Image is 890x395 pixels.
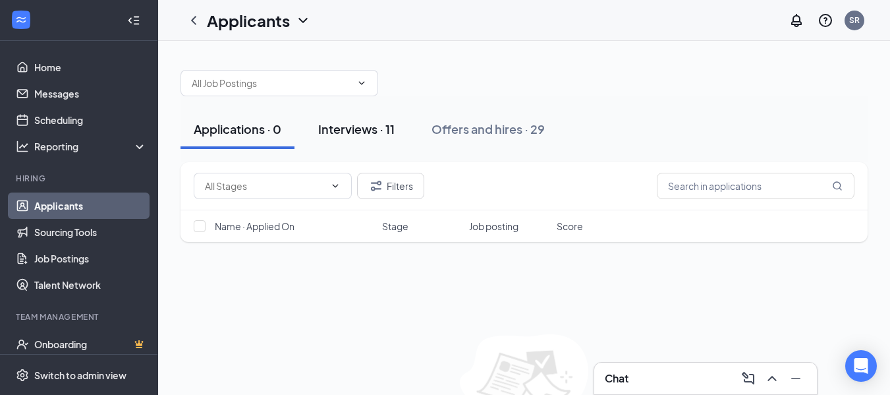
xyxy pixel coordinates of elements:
[207,9,290,32] h1: Applicants
[330,181,341,191] svg: ChevronDown
[382,220,408,233] span: Stage
[764,371,780,386] svg: ChevronUp
[557,220,583,233] span: Score
[194,121,281,137] div: Applications · 0
[818,13,833,28] svg: QuestionInfo
[34,272,147,298] a: Talent Network
[849,15,860,26] div: SR
[832,181,843,191] svg: MagnifyingGlass
[740,371,756,386] svg: ComposeMessage
[34,245,147,272] a: Job Postings
[295,13,311,28] svg: ChevronDown
[469,220,518,233] span: Job posting
[127,14,140,27] svg: Collapse
[14,13,28,26] svg: WorkstreamLogo
[192,76,351,90] input: All Job Postings
[657,173,854,199] input: Search in applications
[605,371,628,386] h3: Chat
[785,368,806,389] button: Minimize
[357,173,424,199] button: Filter Filters
[34,107,147,133] a: Scheduling
[205,179,325,193] input: All Stages
[34,193,147,219] a: Applicants
[16,369,29,382] svg: Settings
[34,219,147,245] a: Sourcing Tools
[356,78,367,88] svg: ChevronDown
[34,140,148,153] div: Reporting
[368,178,384,194] svg: Filter
[845,350,877,382] div: Open Intercom Messenger
[16,311,144,322] div: Team Management
[34,54,147,80] a: Home
[762,368,783,389] button: ChevronUp
[34,331,147,357] a: OnboardingCrown
[431,121,545,137] div: Offers and hires · 29
[186,13,202,28] svg: ChevronLeft
[16,173,144,184] div: Hiring
[34,80,147,107] a: Messages
[215,220,294,233] span: Name · Applied On
[789,13,804,28] svg: Notifications
[34,369,126,382] div: Switch to admin view
[16,140,29,153] svg: Analysis
[738,368,759,389] button: ComposeMessage
[788,371,804,386] svg: Minimize
[318,121,395,137] div: Interviews · 11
